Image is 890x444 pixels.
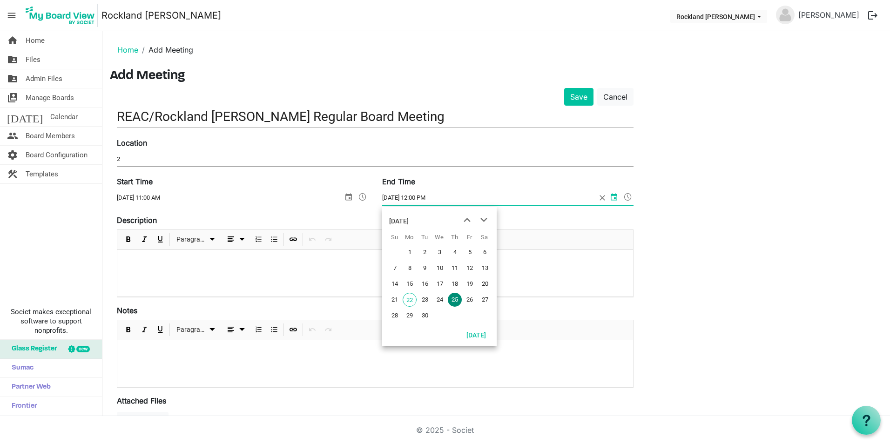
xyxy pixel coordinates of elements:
[564,88,593,106] button: Save
[171,230,221,249] div: Formats
[433,277,447,291] span: Wednesday, September 17, 2025
[250,230,266,249] div: Numbered List
[463,293,477,307] span: Friday, September 26, 2025
[221,320,251,340] div: Alignments
[152,230,168,249] div: Underline
[266,320,282,340] div: Bulleted List
[4,307,98,335] span: Societ makes exceptional software to support nonprofits.
[7,146,18,164] span: settings
[176,324,207,336] span: Paragraph
[478,293,492,307] span: Saturday, September 27, 2025
[7,359,34,377] span: Sumac
[173,324,219,336] button: Paragraph dropdownbutton
[389,212,409,230] div: title
[863,6,883,25] button: logout
[448,277,462,291] span: Thursday, September 18, 2025
[7,69,18,88] span: folder_shared
[117,106,634,128] input: Title
[462,230,477,244] th: Fr
[670,10,767,23] button: Rockland IDA dropdownbutton
[448,245,462,259] span: Thursday, September 4, 2025
[343,191,354,203] span: select
[403,261,417,275] span: Monday, September 8, 2025
[418,277,432,291] span: Tuesday, September 16, 2025
[7,378,51,397] span: Partner Web
[266,230,282,249] div: Bulleted List
[433,261,447,275] span: Wednesday, September 10, 2025
[418,309,432,323] span: Tuesday, September 30, 2025
[7,165,18,183] span: construction
[122,234,135,245] button: Bold
[76,346,90,352] div: new
[221,230,251,249] div: Alignments
[117,395,166,406] label: Attached Files
[138,44,193,55] li: Add Meeting
[121,230,136,249] div: Bold
[176,234,207,245] span: Paragraph
[403,277,417,291] span: Monday, September 15, 2025
[432,230,447,244] th: We
[23,4,101,27] a: My Board View Logo
[463,261,477,275] span: Friday, September 12, 2025
[3,7,20,24] span: menu
[478,277,492,291] span: Saturday, September 20, 2025
[152,320,168,340] div: Underline
[117,305,137,316] label: Notes
[433,293,447,307] span: Wednesday, September 24, 2025
[460,328,492,341] button: Today
[382,176,415,187] label: End Time
[403,245,417,259] span: Monday, September 1, 2025
[387,230,402,244] th: Su
[136,230,152,249] div: Italic
[388,309,402,323] span: Sunday, September 28, 2025
[388,293,402,307] span: Sunday, September 21, 2025
[478,261,492,275] span: Saturday, September 13, 2025
[26,50,40,69] span: Files
[121,320,136,340] div: Bold
[138,234,151,245] button: Italic
[448,261,462,275] span: Thursday, September 11, 2025
[7,127,18,145] span: people
[7,340,57,358] span: Glass Register
[138,324,151,336] button: Italic
[463,245,477,259] span: Friday, September 5, 2025
[252,324,265,336] button: Numbered List
[222,234,249,245] button: dropdownbutton
[287,324,300,336] button: Insert Link
[388,261,402,275] span: Sunday, September 7, 2025
[287,234,300,245] button: Insert Link
[23,4,98,27] img: My Board View Logo
[416,425,474,435] a: © 2025 - Societ
[117,45,138,54] a: Home
[50,108,78,126] span: Calendar
[418,245,432,259] span: Tuesday, September 2, 2025
[795,6,863,24] a: [PERSON_NAME]
[285,230,301,249] div: Insert Link
[477,230,492,244] th: Sa
[26,88,74,107] span: Manage Boards
[285,320,301,340] div: Insert Link
[101,6,221,25] a: Rockland [PERSON_NAME]
[403,309,417,323] span: Monday, September 29, 2025
[463,277,477,291] span: Friday, September 19, 2025
[26,69,62,88] span: Admin Files
[388,277,402,291] span: Sunday, September 14, 2025
[418,261,432,275] span: Tuesday, September 9, 2025
[154,234,167,245] button: Underline
[608,191,620,203] span: select
[26,146,88,164] span: Board Configuration
[154,324,167,336] button: Underline
[268,234,281,245] button: Bulleted List
[117,215,157,226] label: Description
[417,230,432,244] th: Tu
[7,108,43,126] span: [DATE]
[596,191,608,205] span: close
[26,165,58,183] span: Templates
[122,324,135,336] button: Bold
[173,234,219,245] button: Paragraph dropdownbutton
[171,320,221,340] div: Formats
[252,234,265,245] button: Numbered List
[458,212,475,229] button: previous month
[110,68,883,84] h3: Add Meeting
[136,320,152,340] div: Italic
